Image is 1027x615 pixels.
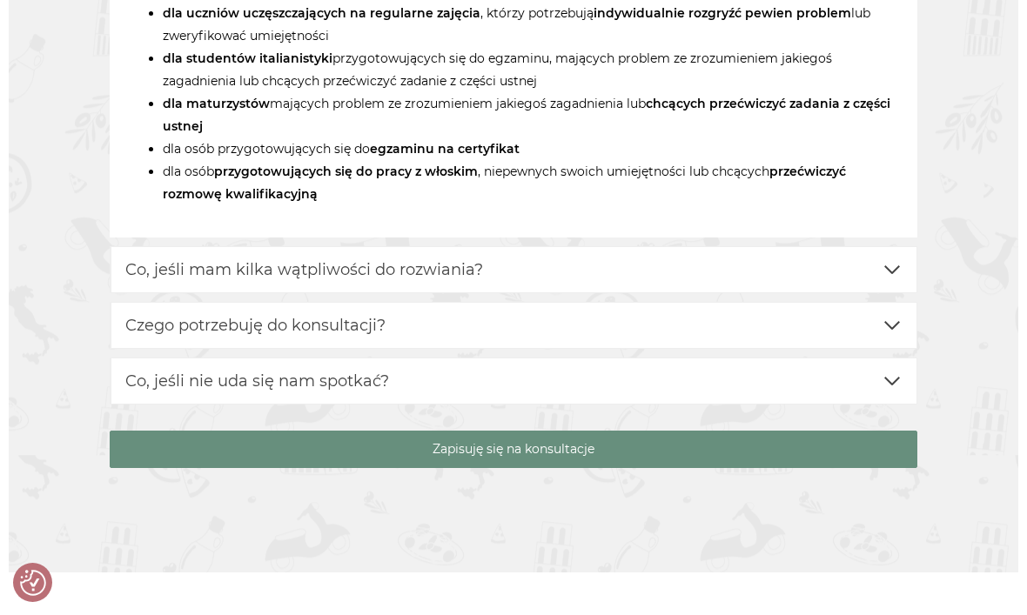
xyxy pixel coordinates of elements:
li: dla osób przygotowujących się do [163,137,899,160]
strong: dla uczniów uczęszczających na regularne zajęcia [163,5,480,21]
strong: przećwiczyć rozmowę kwalifikacyjną [163,164,846,202]
button: Co, jeśli mam kilka wątpliwości do rozwiania? [110,246,917,293]
li: mających problem ze zrozumieniem jakiegoś zagadnienia lub [163,92,899,137]
li: dla osób , niepewnych swoich umiejętności lub chcących [163,160,899,205]
li: , którzy potrzebują lub zweryfikować umiejętności [163,2,899,47]
span: Co, jeśli nie uda się nam spotkać? [125,371,389,391]
strong: dla studentów italianistyki [163,50,332,66]
img: Revisit consent button [20,570,46,596]
strong: egzaminu na certyfikat [370,141,520,157]
span: Czego potrzebuję do konsultacji? [125,315,386,336]
li: przygotowujących się do egzaminu, mających problem ze zrozumieniem jakiegoś zagadnienia lub chcąc... [163,47,899,92]
span: Co, jeśli mam kilka wątpliwości do rozwiania? [125,259,483,280]
strong: indywidualnie rozgryźć pewien problem [594,5,851,21]
strong: przygotowujących się do pracy z włoskim [214,164,478,179]
button: Co, jeśli nie uda się nam spotkać? [110,358,917,404]
strong: chcących przećwiczyć zadania z części ustnej [163,96,890,134]
a: Zapisuję się na konsultacje [110,431,917,468]
button: Czego potrzebuję do konsultacji? [110,302,917,349]
strong: dla maturzystów [163,96,270,111]
button: Preferencje co do zgód [20,570,46,596]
